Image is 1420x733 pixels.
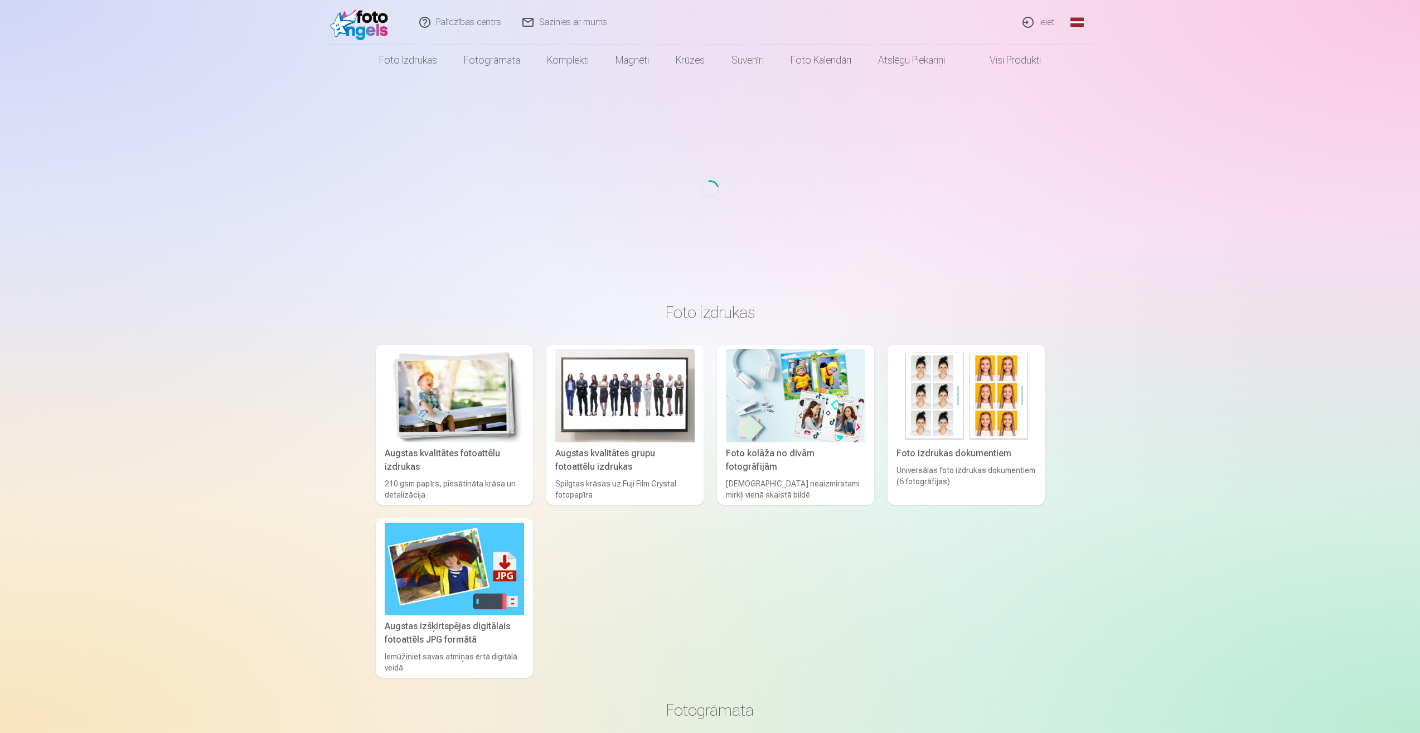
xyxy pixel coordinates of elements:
[555,349,695,442] img: Augstas kvalitātes grupu fotoattēlu izdrukas
[721,478,870,500] div: [DEMOGRAPHIC_DATA] neaizmirstami mirkļi vienā skaistā bildē
[777,45,865,76] a: Foto kalendāri
[376,345,533,505] a: Augstas kvalitātes fotoattēlu izdrukasAugstas kvalitātes fotoattēlu izdrukas210 gsm papīrs, piesā...
[376,518,533,678] a: Augstas izšķirtspējas digitālais fotoattēls JPG formātāAugstas izšķirtspējas digitālais fotoattēl...
[450,45,534,76] a: Fotogrāmata
[330,4,394,40] img: /fa1
[602,45,662,76] a: Magnēti
[726,349,865,442] img: Foto kolāža no divām fotogrāfijām
[896,349,1036,442] img: Foto izdrukas dokumentiem
[380,620,529,647] div: Augstas izšķirtspējas digitālais fotoattēls JPG formātā
[662,45,718,76] a: Krūzes
[717,345,874,505] a: Foto kolāža no divām fotogrāfijāmFoto kolāža no divām fotogrāfijām[DEMOGRAPHIC_DATA] neaizmirstam...
[546,345,704,505] a: Augstas kvalitātes grupu fotoattēlu izdrukasAugstas kvalitātes grupu fotoattēlu izdrukasSpilgtas ...
[385,700,1036,720] h3: Fotogrāmata
[958,45,1054,76] a: Visi produkti
[718,45,777,76] a: Suvenīri
[385,349,524,442] img: Augstas kvalitātes fotoattēlu izdrukas
[865,45,958,76] a: Atslēgu piekariņi
[385,302,1036,322] h3: Foto izdrukas
[551,447,699,474] div: Augstas kvalitātes grupu fotoattēlu izdrukas
[892,447,1040,460] div: Foto izdrukas dokumentiem
[888,345,1045,505] a: Foto izdrukas dokumentiemFoto izdrukas dokumentiemUniversālas foto izdrukas dokumentiem (6 fotogr...
[380,651,529,673] div: Iemūžiniet savas atmiņas ērtā digitālā veidā
[892,465,1040,500] div: Universālas foto izdrukas dokumentiem (6 fotogrāfijas)
[534,45,602,76] a: Komplekti
[385,523,524,616] img: Augstas izšķirtspējas digitālais fotoattēls JPG formātā
[551,478,699,500] div: Spilgtas krāsas uz Fuji Film Crystal fotopapīra
[380,478,529,500] div: 210 gsm papīrs, piesātināta krāsa un detalizācija
[721,447,870,474] div: Foto kolāža no divām fotogrāfijām
[366,45,450,76] a: Foto izdrukas
[380,447,529,474] div: Augstas kvalitātes fotoattēlu izdrukas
